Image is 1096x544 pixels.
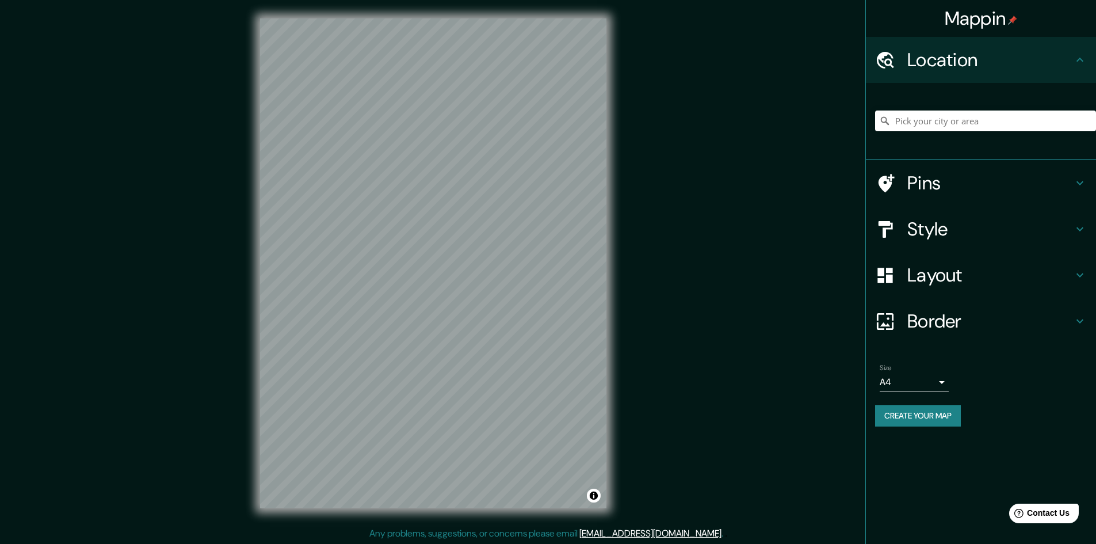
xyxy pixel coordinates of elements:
h4: Layout [907,264,1073,287]
iframe: Help widget launcher [994,499,1083,531]
div: A4 [880,373,949,391]
button: Toggle attribution [587,489,601,503]
h4: Border [907,310,1073,333]
img: pin-icon.png [1008,16,1017,25]
h4: Mappin [945,7,1018,30]
label: Size [880,363,892,373]
h4: Pins [907,172,1073,195]
div: . [725,527,727,541]
a: [EMAIL_ADDRESS][DOMAIN_NAME] [579,527,721,539]
h4: Style [907,218,1073,241]
div: Border [866,298,1096,344]
div: Style [866,206,1096,252]
div: . [723,527,725,541]
p: Any problems, suggestions, or concerns please email . [369,527,723,541]
button: Create your map [875,405,961,427]
h4: Location [907,48,1073,71]
canvas: Map [260,18,606,508]
div: Pins [866,160,1096,206]
div: Layout [866,252,1096,298]
div: Location [866,37,1096,83]
input: Pick your city or area [875,111,1096,131]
